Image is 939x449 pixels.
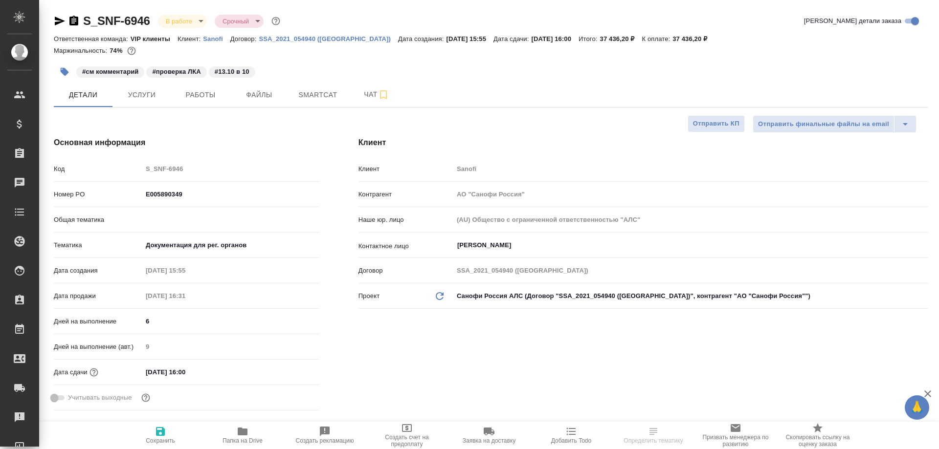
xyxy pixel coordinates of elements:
span: Детали [60,89,107,101]
p: Договор: [230,35,259,43]
span: Призвать менеджера по развитию [700,434,771,448]
button: Выбери, если сб и вс нужно считать рабочими днями для выполнения заказа. [139,391,152,404]
div: split button [753,115,917,133]
p: Маржинальность: [54,47,110,54]
span: Добавить Todo [551,437,591,444]
p: #проверка ЛКА [152,67,201,77]
p: [DATE] 16:00 [531,35,579,43]
p: SSA_2021_054940 ([GEOGRAPHIC_DATA]) [259,35,398,43]
span: Скопировать ссылку на оценку заказа [782,434,853,448]
span: Работы [177,89,224,101]
span: Отправить финальные файлы на email [758,119,889,130]
button: Скопировать ссылку [68,15,80,27]
p: Клиент: [178,35,203,43]
p: Дата продажи [54,291,142,301]
p: Дата сдачи: [493,35,531,43]
button: Создать рекламацию [284,422,366,449]
span: Чат [353,88,400,101]
span: 13.10 в 10 [208,67,256,75]
span: 🙏 [909,397,925,418]
p: Договор [358,266,453,276]
p: Номер PO [54,190,142,199]
input: Пустое поле [453,162,928,176]
h4: Основная информация [54,137,319,149]
button: Создать счет на предоплату [366,422,448,449]
span: Папка на Drive [223,437,263,444]
p: Дней на выполнение (авт.) [54,342,142,352]
p: Итого: [579,35,600,43]
div: В работе [158,15,207,28]
p: Код [54,164,142,174]
p: Дней на выполнение [54,317,142,326]
button: Скопировать ссылку на оценку заказа [777,422,859,449]
button: Доп статусы указывают на важность/срочность заказа [269,15,282,27]
button: Папка на Drive [201,422,284,449]
input: Пустое поле [453,263,928,278]
p: VIP клиенты [131,35,178,43]
p: Sanofi [203,35,230,43]
input: Пустое поле [142,340,319,354]
p: Проект [358,291,380,301]
span: Создать рекламацию [296,437,354,444]
span: см комментарий [75,67,145,75]
input: Пустое поле [142,162,319,176]
button: 🙏 [905,395,929,420]
p: Ответственная команда: [54,35,131,43]
button: Определить тематику [612,422,694,449]
button: Отправить финальные файлы на email [753,115,894,133]
input: Пустое поле [142,289,228,303]
div: Санофи Россия АЛС (Договор "SSA_2021_054940 ([GEOGRAPHIC_DATA])", контрагент "АО "Санофи Россия"") [453,288,928,304]
button: Призвать менеджера по развитию [694,422,777,449]
span: Отправить КП [693,118,739,129]
a: SSA_2021_054940 ([GEOGRAPHIC_DATA]) [259,34,398,43]
p: Тематика [54,240,142,250]
span: Файлы [236,89,283,101]
button: Open [923,244,925,246]
div: ​ [142,212,319,228]
button: 7985.13 RUB; [125,44,138,57]
div: Документация для рег. органов [142,237,319,254]
h4: Клиент [358,137,928,149]
p: Клиент [358,164,453,174]
p: Контактное лицо [358,241,453,251]
a: S_SNF-6946 [83,14,150,27]
button: Отправить КП [688,115,745,132]
a: Sanofi [203,34,230,43]
p: Дата создания: [398,35,446,43]
input: ✎ Введи что-нибудь [142,187,319,201]
button: Сохранить [119,422,201,449]
span: Сохранить [146,437,175,444]
span: Услуги [118,89,165,101]
button: В работе [163,17,195,25]
p: Дата создания [54,266,142,276]
span: Smartcat [294,89,341,101]
p: #см комментарий [82,67,138,77]
p: К оплате: [642,35,673,43]
input: Пустое поле [453,187,928,201]
svg: Подписаться [378,89,389,101]
p: Наше юр. лицо [358,215,453,225]
input: Пустое поле [453,213,928,227]
button: Срочный [220,17,252,25]
p: #13.10 в 10 [215,67,249,77]
span: [PERSON_NAME] детали заказа [804,16,901,26]
p: Общая тематика [54,215,142,225]
div: В работе [215,15,264,28]
button: Заявка на доставку [448,422,530,449]
input: ✎ Введи что-нибудь [142,314,319,328]
input: Пустое поле [142,263,228,278]
span: Учитывать выходные [68,393,132,403]
button: Скопировать ссылку для ЯМессенджера [54,15,66,27]
p: 37 436,20 ₽ [600,35,642,43]
p: 37 436,20 ₽ [672,35,715,43]
button: Добавить тэг [54,61,75,83]
p: Контрагент [358,190,453,199]
span: Определить тематику [624,437,683,444]
span: Создать счет на предоплату [372,434,442,448]
input: ✎ Введи что-нибудь [142,365,228,379]
p: 74% [110,47,125,54]
p: [DATE] 15:55 [446,35,493,43]
span: Заявка на доставку [463,437,515,444]
button: Если добавить услуги и заполнить их объемом, то дата рассчитается автоматически [88,366,100,379]
button: Добавить Todo [530,422,612,449]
